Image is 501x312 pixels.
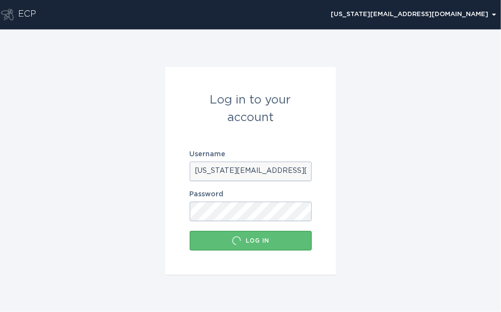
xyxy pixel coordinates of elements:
button: Go to dashboard [1,9,14,21]
div: ECP [19,9,37,21]
button: Log in [190,231,312,250]
label: Username [190,151,312,158]
div: [US_STATE][EMAIL_ADDRESS][DOMAIN_NAME] [331,12,496,18]
button: Open user account details [327,7,501,22]
div: Log in to your account [190,91,312,126]
div: Log in [195,236,307,246]
div: Loading [232,236,241,246]
div: Popover menu [327,7,501,22]
label: Password [190,191,312,198]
